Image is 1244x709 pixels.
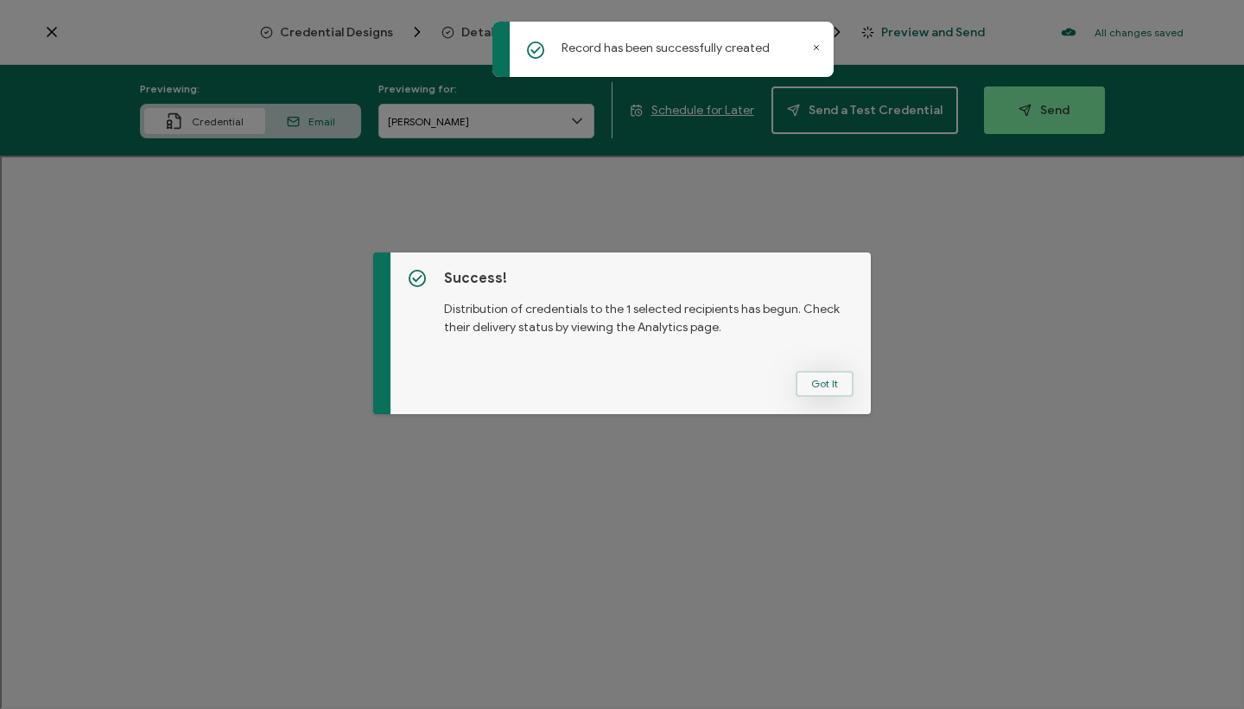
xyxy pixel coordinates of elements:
[1158,626,1244,709] iframe: Chat Widget
[796,371,854,397] button: Got It
[562,39,770,57] p: Record has been successfully created
[444,287,854,336] p: Distribution of credentials to the 1 selected recipients has begun. Check their delivery status b...
[444,270,854,287] h5: Success!
[373,252,871,414] div: dialog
